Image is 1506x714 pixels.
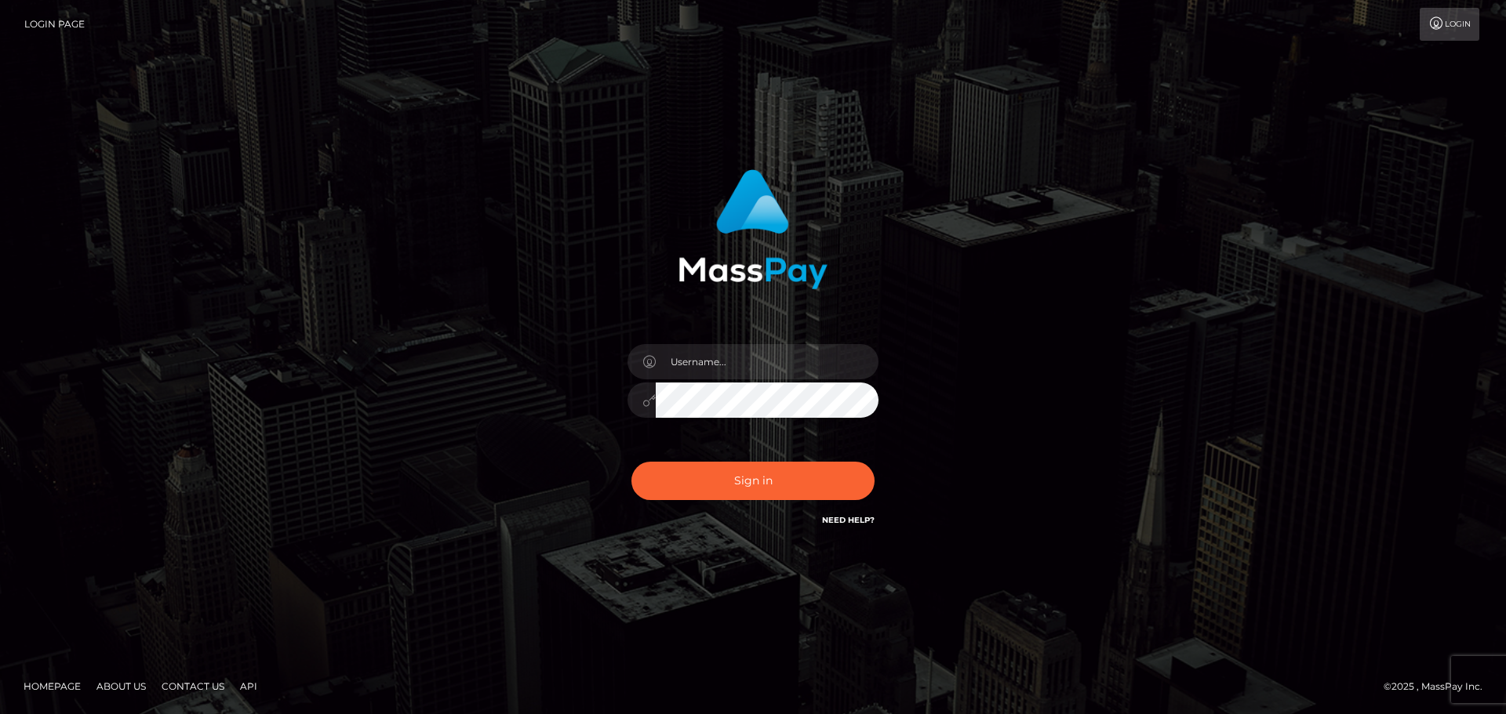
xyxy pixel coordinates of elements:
a: API [234,674,264,698]
a: Homepage [17,674,87,698]
a: Contact Us [155,674,231,698]
button: Sign in [631,462,875,500]
a: Need Help? [822,515,875,525]
a: About Us [90,674,152,698]
a: Login [1420,8,1479,41]
img: MassPay Login [678,169,828,289]
div: © 2025 , MassPay Inc. [1384,678,1494,695]
a: Login Page [24,8,85,41]
input: Username... [656,344,878,379]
